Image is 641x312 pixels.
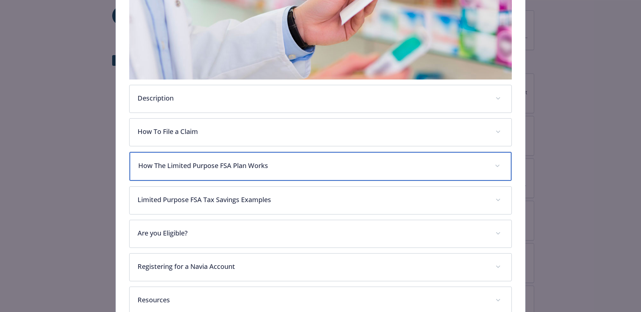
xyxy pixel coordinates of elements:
[138,161,487,171] p: How The Limited Purpose FSA Plan Works
[138,262,488,272] p: Registering for a Navia Account
[138,295,488,305] p: Resources
[130,85,512,113] div: Description
[138,127,488,137] p: How To File a Claim
[130,254,512,281] div: Registering for a Navia Account
[130,152,512,181] div: How The Limited Purpose FSA Plan Works
[138,93,488,103] p: Description
[130,119,512,146] div: How To File a Claim
[130,220,512,248] div: Are you Eligible?
[130,187,512,214] div: Limited Purpose FSA Tax Savings Examples
[138,228,488,238] p: Are you Eligible?
[138,195,488,205] p: Limited Purpose FSA Tax Savings Examples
